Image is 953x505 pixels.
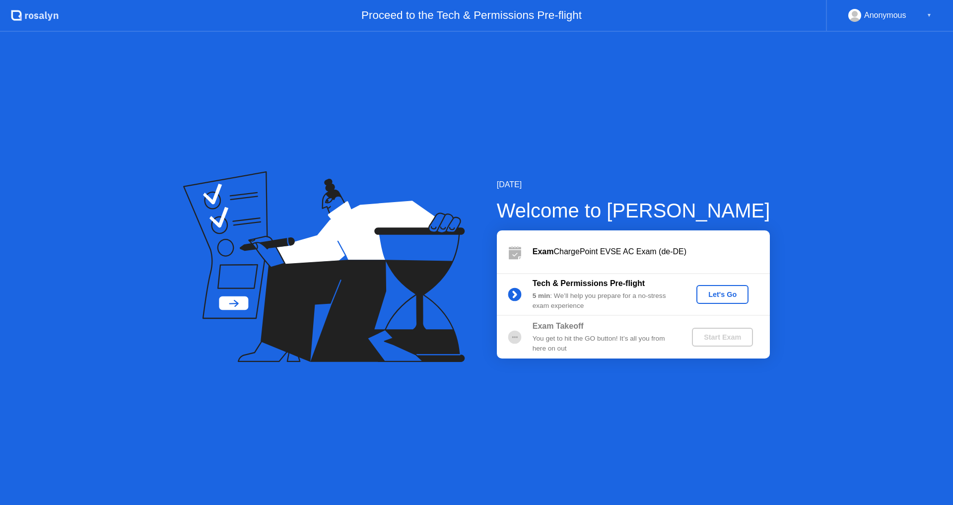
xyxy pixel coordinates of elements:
b: 5 min [533,292,550,299]
button: Start Exam [692,328,753,347]
div: ▼ [927,9,932,22]
b: Exam [533,247,554,256]
div: : We’ll help you prepare for a no-stress exam experience [533,291,676,311]
b: Exam Takeoff [533,322,584,330]
div: [DATE] [497,179,770,191]
div: ChargePoint EVSE AC Exam (de-DE) [533,246,770,258]
div: Start Exam [696,333,749,341]
div: Let's Go [700,290,745,298]
button: Let's Go [696,285,749,304]
div: You get to hit the GO button! It’s all you from here on out [533,334,676,354]
div: Anonymous [864,9,906,22]
div: Welcome to [PERSON_NAME] [497,196,770,225]
b: Tech & Permissions Pre-flight [533,279,645,288]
